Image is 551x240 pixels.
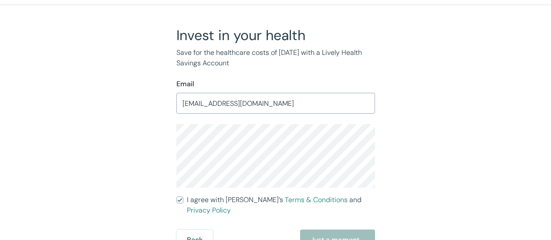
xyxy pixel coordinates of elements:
a: Terms & Conditions [285,195,348,204]
p: Save for the healthcare costs of [DATE] with a Lively Health Savings Account [176,47,375,68]
a: Privacy Policy [187,206,231,215]
span: I agree with [PERSON_NAME]’s and [187,195,375,216]
label: Email [176,79,194,89]
h2: Invest in your health [176,27,375,44]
